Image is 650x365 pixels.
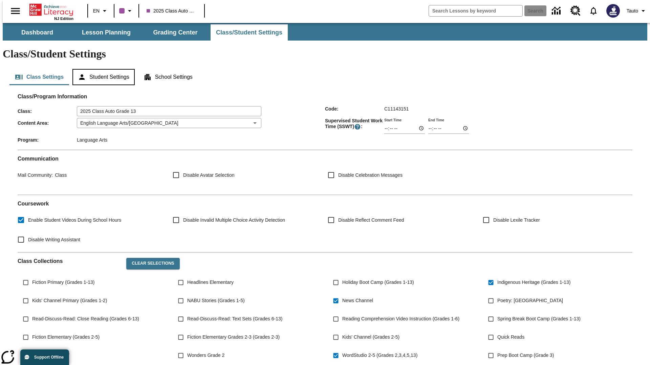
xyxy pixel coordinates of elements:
span: Quick Reads [497,334,524,341]
span: Disable Reflect Comment Feed [338,217,404,224]
label: End Time [428,117,444,122]
button: Supervised Student Work Time is the timeframe when students can take LevelSet and when lessons ar... [354,123,361,130]
a: Resource Center, Will open in new tab [566,2,585,20]
h2: Course work [18,200,632,207]
div: SubNavbar [3,23,647,41]
button: Class Settings [9,69,69,85]
span: Fiction Elementary Grades 2-3 (Grades 2-3) [187,334,280,341]
span: Mail Community : [18,172,53,178]
span: Headlines Elementary [187,279,234,286]
button: Language: EN, Select a language [90,5,112,17]
span: Content Area : [18,120,77,126]
span: Kids' Channel Primary (Grades 1-2) [32,297,107,304]
button: Profile/Settings [624,5,650,17]
div: English Language Arts/[GEOGRAPHIC_DATA] [77,118,261,128]
button: Class/Student Settings [211,24,288,41]
span: Program : [18,137,77,143]
button: Student Settings [72,69,134,85]
span: EN [93,7,100,15]
span: Lesson Planning [82,29,131,36]
span: Indigenous Heritage (Grades 1-13) [497,279,570,286]
div: SubNavbar [3,24,288,41]
span: Prep Boot Camp (Grade 3) [497,352,554,359]
div: Coursework [18,200,632,247]
button: Grading Center [142,24,209,41]
span: Kids' Channel (Grades 2-5) [342,334,399,341]
a: Notifications [585,2,602,20]
span: Dashboard [21,29,53,36]
span: Supervised Student Work Time (SSWT) : [325,118,384,130]
button: Clear Selections [126,258,179,269]
label: Start Time [384,117,402,122]
span: Class : [18,108,77,114]
div: Home [29,2,73,21]
span: News Channel [342,297,373,304]
img: Avatar [606,4,620,18]
span: Spring Break Boot Camp (Grades 1-13) [497,315,581,322]
span: Grading Center [153,29,197,36]
h2: Communication [18,155,632,162]
span: Class [53,172,67,178]
span: Support Offline [34,355,64,360]
button: Select a new avatar [602,2,624,20]
span: Poetry: [GEOGRAPHIC_DATA] [497,297,563,304]
div: Class/Student Settings [9,69,641,85]
span: C11143151 [384,106,409,112]
span: Disable Celebration Messages [338,172,403,179]
a: Data Center [548,2,566,20]
span: Enable Student Videos During School Hours [28,217,121,224]
span: Tauto [627,7,638,15]
span: Disable Writing Assistant [28,236,80,243]
a: Home [29,3,73,17]
span: Fiction Elementary (Grades 2-5) [32,334,100,341]
span: Class/Student Settings [216,29,282,36]
h1: Class/Student Settings [3,48,647,60]
span: NABU Stories (Grades 1-5) [187,297,245,304]
span: NJ Edition [54,17,73,21]
span: Disable Avatar Selection [183,172,235,179]
span: Language Arts [77,137,107,143]
span: Test course 10/17 [32,352,70,359]
span: WordStudio 2-5 (Grades 2,3,4,5,13) [342,352,417,359]
span: 2025 Class Auto Grade 13 [147,7,197,15]
span: Read-Discuss-Read: Text Sets (Grades 6-13) [187,315,282,322]
span: Disable Lexile Tracker [493,217,540,224]
span: Reading Comprehension Video Instruction (Grades 1-6) [342,315,459,322]
button: Support Offline [20,349,69,365]
button: Class color is purple. Change class color [116,5,136,17]
span: Code : [325,106,384,112]
div: Class/Program Information [18,100,632,144]
button: Dashboard [3,24,71,41]
span: Fiction Primary (Grades 1-13) [32,279,94,286]
button: School Settings [138,69,198,85]
span: Disable Invalid Multiple Choice Activity Detection [183,217,285,224]
h2: Class/Program Information [18,93,632,100]
button: Open side menu [5,1,25,21]
span: Read-Discuss-Read: Close Reading (Grades 6-13) [32,315,139,322]
h2: Class Collections [18,258,121,264]
input: Class [77,106,261,116]
div: Communication [18,155,632,189]
span: Wonders Grade 2 [187,352,224,359]
button: Lesson Planning [72,24,140,41]
span: Holiday Boot Camp (Grades 1-13) [342,279,414,286]
input: search field [429,5,522,16]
